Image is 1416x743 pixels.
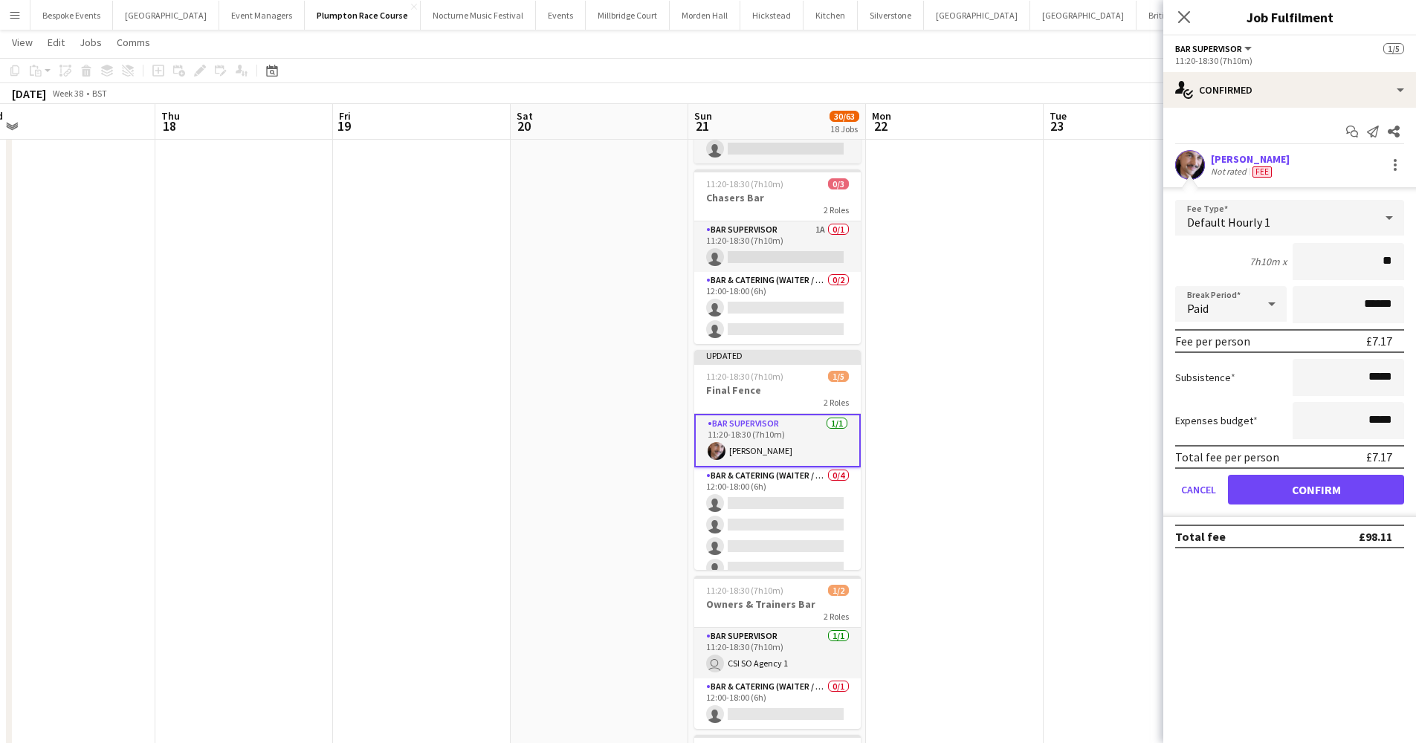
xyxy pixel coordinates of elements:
span: Jobs [80,36,102,49]
span: Bar Supervisor [1175,43,1242,54]
button: Millbridge Court [586,1,670,30]
div: Fee per person [1175,334,1250,348]
div: Updated [694,350,861,362]
app-card-role: Bar & Catering (Waiter / waitress)0/112:00-18:00 (6h) [694,678,861,729]
span: Mon [872,109,891,123]
span: Fri [339,109,351,123]
h3: Job Fulfilment [1163,7,1416,27]
div: £7.17 [1366,334,1392,348]
span: 30/63 [830,111,859,122]
span: Week 38 [49,88,86,99]
span: View [12,36,33,49]
div: £98.11 [1359,529,1392,544]
label: Subsistence [1175,371,1235,384]
span: Fee [1252,166,1272,178]
a: Comms [111,33,156,52]
button: Hickstead [740,1,804,30]
button: Morden Hall [670,1,740,30]
span: 1/5 [1383,43,1404,54]
button: Bar Supervisor [1175,43,1254,54]
app-job-card: 11:20-18:30 (7h10m)0/3Chasers Bar2 RolesBar Supervisor1A0/111:20-18:30 (7h10m) Bar & Catering (Wa... [694,169,861,344]
span: Edit [48,36,65,49]
div: Crew has different fees then in role [1249,166,1275,178]
a: Edit [42,33,71,52]
div: Total fee [1175,529,1226,544]
button: [GEOGRAPHIC_DATA] [113,1,219,30]
span: 11:20-18:30 (7h10m) [706,371,783,382]
button: Event Managers [219,1,305,30]
div: Not rated [1211,166,1249,178]
div: 11:20-18:30 (7h10m) [1175,55,1404,66]
span: 11:20-18:30 (7h10m) [706,585,783,596]
app-job-card: Updated11:20-18:30 (7h10m)1/5Final Fence2 RolesBar Supervisor1/111:20-18:30 (7h10m)[PERSON_NAME]B... [694,350,861,570]
div: Confirmed [1163,72,1416,108]
div: 7h10m x [1249,255,1287,268]
span: 2 Roles [824,204,849,215]
span: Sat [517,109,533,123]
div: £7.17 [1366,450,1392,464]
a: View [6,33,39,52]
button: [GEOGRAPHIC_DATA] [1030,1,1137,30]
app-card-role: Bar & Catering (Waiter / waitress)0/412:00-18:00 (6h) [694,467,861,583]
div: [PERSON_NAME] [1211,152,1290,166]
label: Expenses budget [1175,414,1258,427]
span: 18 [159,117,180,134]
span: 11:20-18:30 (7h10m) [706,178,783,189]
button: Bespoke Events [30,1,113,30]
a: Jobs [74,33,108,52]
span: Paid [1187,301,1209,316]
app-job-card: 11:20-18:30 (7h10m)1/2Owners & Trainers Bar2 RolesBar Supervisor1/111:20-18:30 (7h10m) CSI SO Age... [694,576,861,729]
div: BST [92,88,107,99]
span: Tue [1050,109,1067,123]
span: 20 [514,117,533,134]
span: Default Hourly 1 [1187,215,1270,230]
div: [DATE] [12,86,46,101]
span: 2 Roles [824,397,849,408]
button: Nocturne Music Festival [421,1,536,30]
h3: Owners & Trainers Bar [694,597,861,611]
button: Plumpton Race Course [305,1,421,30]
span: 22 [870,117,891,134]
span: 0/3 [828,178,849,189]
span: 1/5 [828,371,849,382]
app-card-role: Bar Supervisor1/111:20-18:30 (7h10m) CSI SO Agency 1 [694,628,861,678]
app-card-role: Bar & Catering (Waiter / waitress)0/212:00-18:00 (6h) [694,272,861,344]
button: Cancel [1175,475,1222,504]
span: Thu [161,109,180,123]
span: 23 [1047,117,1067,134]
button: Silverstone [858,1,924,30]
h3: Final Fence [694,383,861,397]
app-card-role: Bar Supervisor1A0/111:20-18:30 (7h10m) [694,221,861,272]
div: 18 Jobs [830,123,859,134]
div: Total fee per person [1175,450,1279,464]
span: 19 [337,117,351,134]
span: 2 Roles [824,611,849,622]
button: Kitchen [804,1,858,30]
span: 21 [692,117,712,134]
h3: Chasers Bar [694,191,861,204]
button: British Motor Show [1137,1,1231,30]
span: 1/2 [828,585,849,596]
button: [GEOGRAPHIC_DATA] [924,1,1030,30]
button: Confirm [1228,475,1404,504]
span: Comms [117,36,150,49]
button: Events [536,1,586,30]
span: Sun [694,109,712,123]
app-card-role: Bar Supervisor1/111:20-18:30 (7h10m)[PERSON_NAME] [694,414,861,467]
